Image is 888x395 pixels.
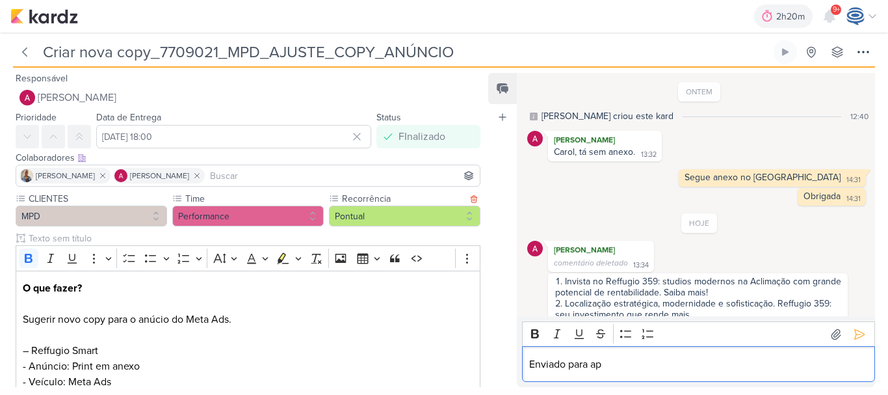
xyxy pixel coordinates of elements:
[527,131,543,146] img: Alessandra Gomes
[555,298,842,320] li: Localização estratégica, modernidade e sofisticação. Reffugio 359: seu investimento que rende mais.
[846,194,861,204] div: 14:31
[522,346,875,382] div: Editor editing area: main
[554,258,628,267] span: comentário deletado
[16,73,68,84] label: Responsável
[16,86,480,109] button: [PERSON_NAME]
[685,172,841,183] div: Segue anexo no [GEOGRAPHIC_DATA]
[130,170,189,182] span: [PERSON_NAME]
[20,169,33,182] img: Iara Santos
[26,232,480,245] input: Texto sem título
[376,112,401,123] label: Status
[27,192,167,206] label: CLIENTES
[39,40,771,64] input: Kard Sem Título
[776,10,809,23] div: 2h20m
[527,241,543,256] img: Alessandra Gomes
[16,151,480,165] div: Colaboradores
[341,192,466,206] label: Recorrência
[376,125,480,148] button: FInalizado
[96,125,371,148] input: Select a date
[850,111,868,122] div: 12:40
[551,243,651,256] div: [PERSON_NAME]
[551,133,659,146] div: [PERSON_NAME]
[16,206,167,226] button: MPD
[554,146,635,157] div: Carol, tá sem anexo.
[846,175,861,185] div: 14:31
[38,90,116,105] span: [PERSON_NAME]
[633,260,649,271] div: 13:34
[16,112,57,123] label: Prioridade
[10,8,78,24] img: kardz.app
[172,206,324,226] button: Performance
[114,169,127,182] img: Alessandra Gomes
[846,7,865,25] img: Caroline Traven De Andrade
[207,168,477,184] input: Buscar
[23,282,82,295] strong: O que fazer?
[833,5,840,15] span: 9+
[36,170,95,182] span: [PERSON_NAME]
[641,150,657,160] div: 13:32
[780,47,790,57] div: Ligar relógio
[184,192,324,206] label: Time
[398,129,445,144] div: FInalizado
[522,321,875,347] div: Editor toolbar
[20,90,35,105] img: Alessandra Gomes
[16,245,480,271] div: Editor toolbar
[555,276,842,298] li: Invista no Reffugio 359: studios modernos na Aclimação com grande potencial de rentabilidade. Sai...
[329,206,480,226] button: Pontual
[96,112,161,123] label: Data de Entrega
[529,357,868,372] p: Enviado para ap
[542,109,673,123] div: [PERSON_NAME] criou este kard
[803,191,841,202] div: Obrigada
